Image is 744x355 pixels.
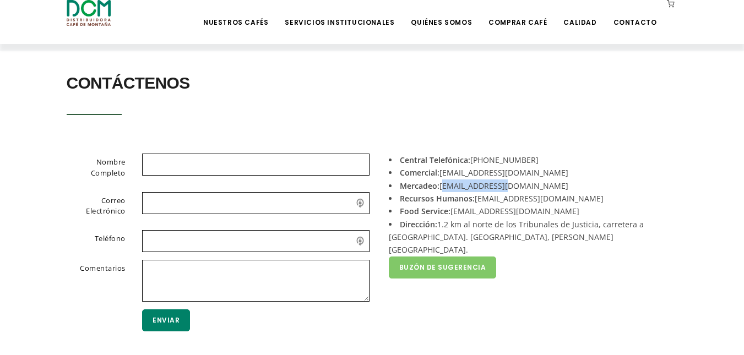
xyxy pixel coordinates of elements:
[67,68,678,99] h2: Contáctenos
[53,230,134,250] label: Teléfono
[400,219,437,230] strong: Dirección:
[400,206,450,216] strong: Food Service:
[389,179,670,192] li: [EMAIL_ADDRESS][DOMAIN_NAME]
[400,167,439,178] strong: Comercial:
[53,154,134,182] label: Nombre Completo
[482,1,553,27] a: Comprar Café
[142,309,190,331] button: Enviar
[53,192,134,221] label: Correo Electrónico
[197,1,275,27] a: Nuestros Cafés
[404,1,479,27] a: Quiénes Somos
[557,1,603,27] a: Calidad
[400,181,439,191] strong: Mercadeo:
[53,260,134,299] label: Comentarios
[400,193,475,204] strong: Recursos Humanos:
[400,155,470,165] strong: Central Telefónica:
[389,166,670,179] li: [EMAIL_ADDRESS][DOMAIN_NAME]
[389,205,670,217] li: [EMAIL_ADDRESS][DOMAIN_NAME]
[278,1,401,27] a: Servicios Institucionales
[389,218,670,256] li: 1.2 km al norte de los Tribunales de Justicia, carretera a [GEOGRAPHIC_DATA]. [GEOGRAPHIC_DATA], ...
[389,154,670,166] li: [PHONE_NUMBER]
[389,192,670,205] li: [EMAIL_ADDRESS][DOMAIN_NAME]
[389,256,497,278] a: Buzón de Sugerencia
[607,1,664,27] a: Contacto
